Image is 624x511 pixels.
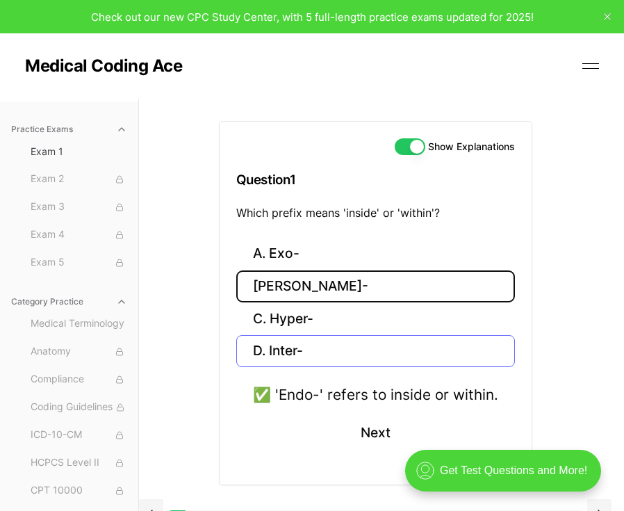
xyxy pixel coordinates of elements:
[31,227,127,243] span: Exam 4
[25,168,133,190] button: Exam 2
[25,313,133,335] button: Medical Terminology
[25,424,133,446] button: ICD-10-CM
[236,204,515,221] p: Which prefix means 'inside' or 'within'?
[236,302,515,335] button: C. Hyper-
[25,58,182,74] a: Medical Coding Ace
[25,140,133,163] button: Exam 1
[25,452,133,474] button: HCPCS Level II
[25,196,133,218] button: Exam 3
[31,455,127,471] span: HCPCS Level II
[31,255,127,270] span: Exam 5
[393,443,624,511] iframe: portal-trigger
[31,344,127,359] span: Anatomy
[25,480,133,502] button: CPT 10000
[343,414,407,452] button: Next
[236,270,515,303] button: [PERSON_NAME]-
[25,368,133,391] button: Compliance
[236,238,515,270] button: A. Exo-
[25,252,133,274] button: Exam 5
[31,428,127,443] span: ICD-10-CM
[6,118,133,140] button: Practice Exams
[31,200,127,215] span: Exam 3
[91,10,534,24] span: Check out our new CPC Study Center, with 5 full-length practice exams updated for 2025!
[25,224,133,246] button: Exam 4
[25,396,133,419] button: Coding Guidelines
[31,172,127,187] span: Exam 2
[596,6,618,28] button: close
[236,159,515,200] h3: Question 1
[31,316,127,332] span: Medical Terminology
[31,483,127,498] span: CPT 10000
[428,142,515,152] label: Show Explanations
[236,335,515,368] button: D. Inter-
[25,341,133,363] button: Anatomy
[31,400,127,415] span: Coding Guidelines
[253,384,498,405] div: ✅ 'Endo-' refers to inside or within.
[6,291,133,313] button: Category Practice
[31,372,127,387] span: Compliance
[31,145,127,159] span: Exam 1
